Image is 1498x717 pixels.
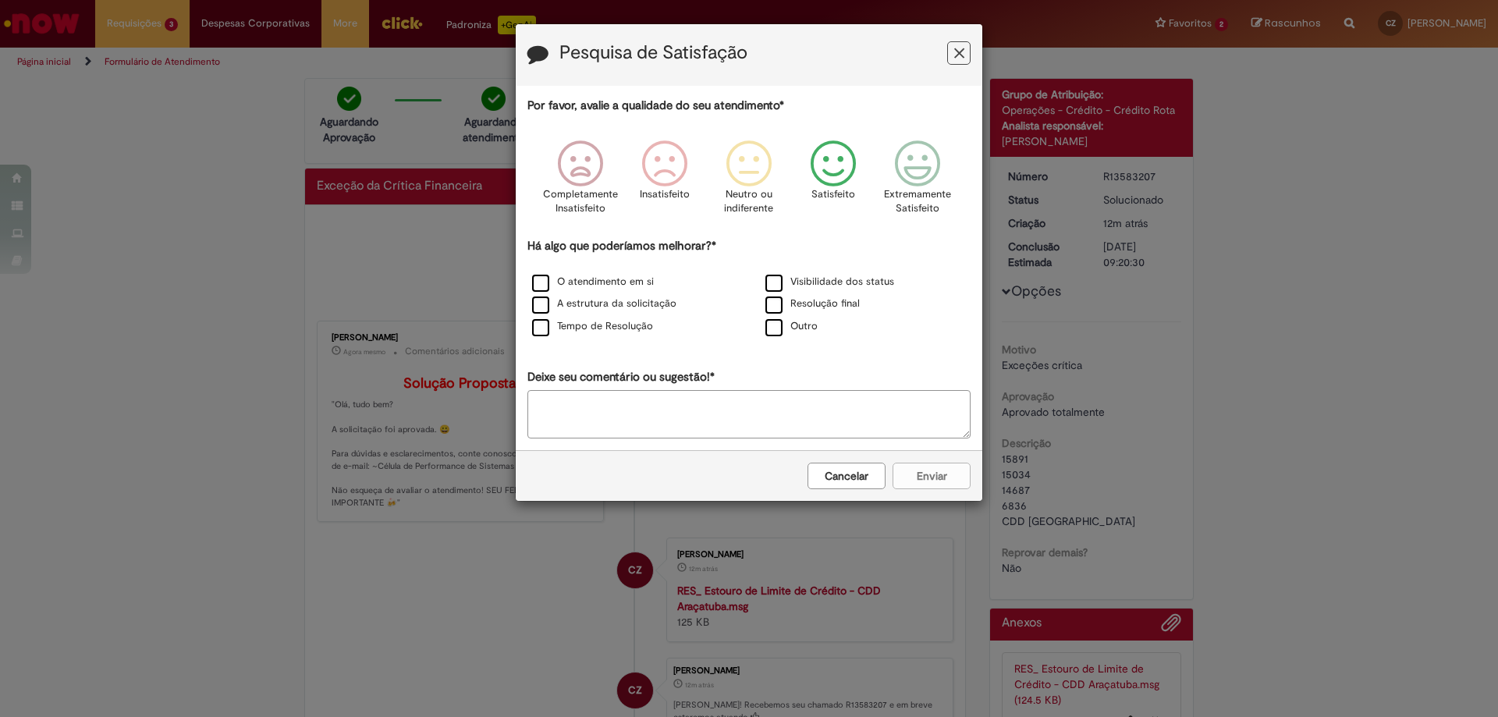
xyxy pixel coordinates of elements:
[884,187,951,216] p: Extremamente Satisfeito
[540,129,619,236] div: Completamente Insatisfeito
[765,275,894,289] label: Visibilidade dos status
[625,129,705,236] div: Insatisfeito
[709,129,789,236] div: Neutro ou indiferente
[527,98,784,114] label: Por favor, avalie a qualidade do seu atendimento*
[765,319,818,334] label: Outro
[765,296,860,311] label: Resolução final
[811,187,855,202] p: Satisfeito
[721,187,777,216] p: Neutro ou indiferente
[532,275,654,289] label: O atendimento em si
[532,319,653,334] label: Tempo de Resolução
[543,187,618,216] p: Completamente Insatisfeito
[527,238,971,339] div: Há algo que poderíamos melhorar?*
[532,296,676,311] label: A estrutura da solicitação
[559,43,747,63] label: Pesquisa de Satisfação
[793,129,873,236] div: Satisfeito
[527,369,715,385] label: Deixe seu comentário ou sugestão!*
[808,463,886,489] button: Cancelar
[878,129,957,236] div: Extremamente Satisfeito
[640,187,690,202] p: Insatisfeito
